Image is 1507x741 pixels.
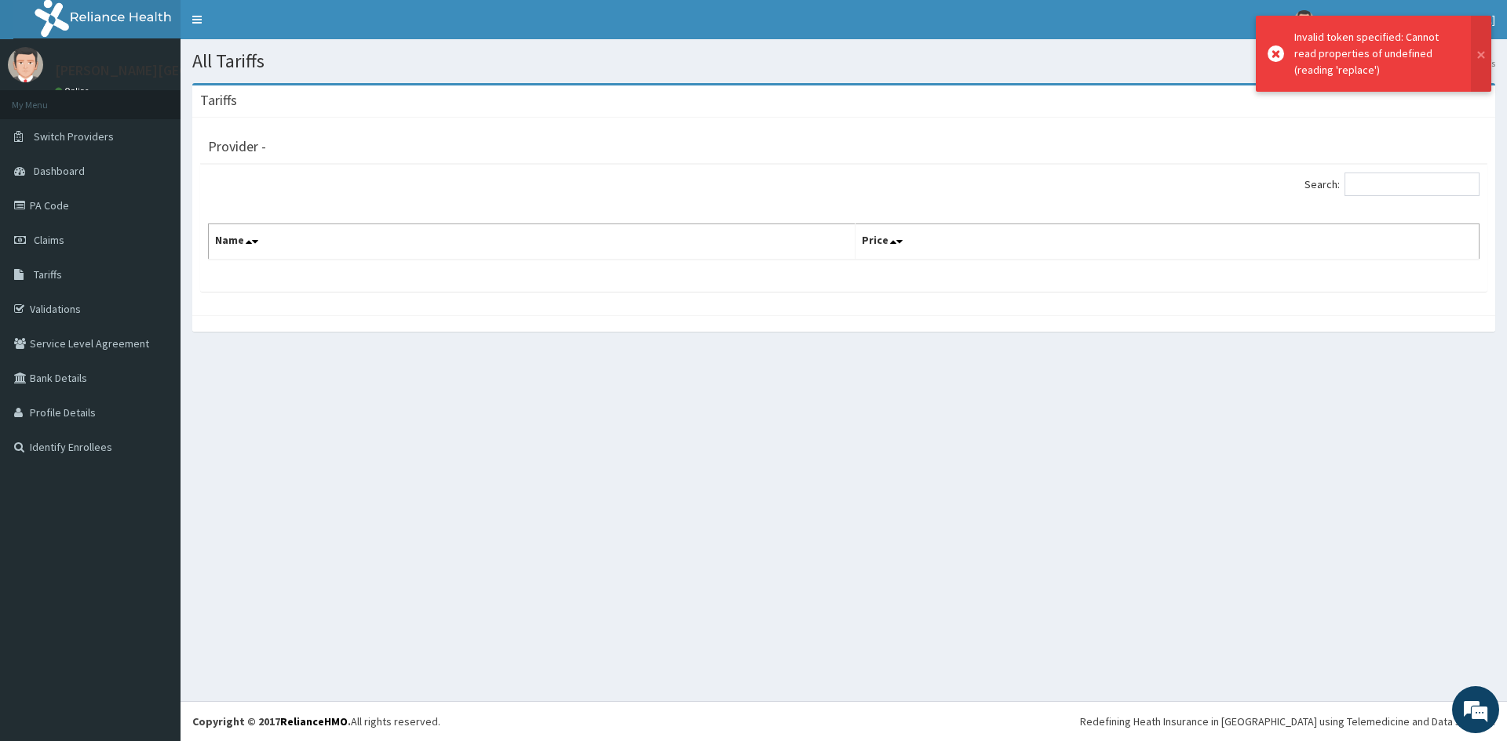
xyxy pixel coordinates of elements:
[200,93,237,107] h3: Tariffs
[1294,10,1314,30] img: User Image
[8,47,43,82] img: User Image
[1323,13,1495,27] span: [PERSON_NAME][GEOGRAPHIC_DATA]
[34,129,114,143] span: Switch Providers
[34,164,85,178] span: Dashboard
[1080,714,1495,729] div: Redefining Heath Insurance in [GEOGRAPHIC_DATA] using Telemedicine and Data Science!
[192,714,351,728] strong: Copyright © 2017 .
[1304,173,1480,196] label: Search:
[181,701,1507,741] footer: All rights reserved.
[192,51,1495,71] h1: All Tariffs
[280,714,348,728] a: RelianceHMO
[34,267,62,282] span: Tariffs
[208,140,266,154] h3: Provider -
[209,224,856,260] th: Name
[34,233,64,247] span: Claims
[856,224,1480,260] th: Price
[55,85,93,96] a: Online
[55,64,287,78] p: [PERSON_NAME][GEOGRAPHIC_DATA]
[1345,173,1480,196] input: Search:
[1294,29,1456,78] div: Invalid token specified: Cannot read properties of undefined (reading 'replace')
